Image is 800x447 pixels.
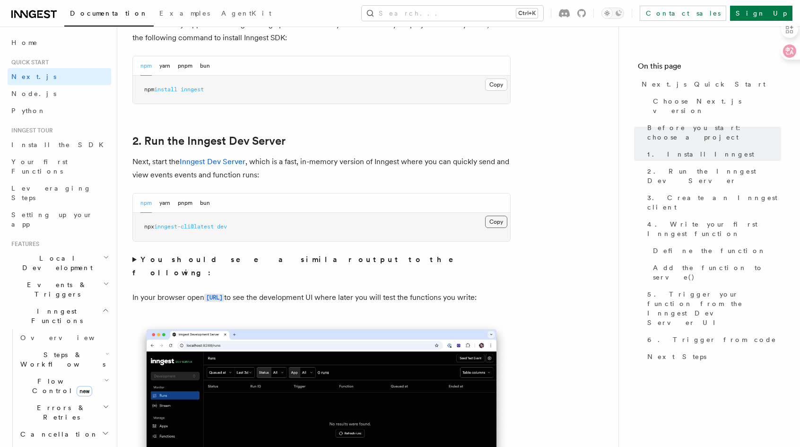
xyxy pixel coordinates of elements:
span: npx [144,223,154,230]
span: 3. Create an Inngest client [647,193,781,212]
span: inngest [181,86,204,93]
span: Home [11,38,38,47]
span: 2. Run the Inngest Dev Server [647,167,781,185]
a: Before you start: choose a project [643,119,781,146]
span: 5. Trigger your function from the Inngest Dev Server UI [647,289,781,327]
span: Choose Next.js version [653,96,781,115]
span: Inngest tour [8,127,53,134]
a: [URL] [204,293,224,302]
span: Errors & Retries [17,403,103,422]
button: Steps & Workflows [17,346,111,373]
span: Python [11,107,46,114]
span: dev [217,223,227,230]
span: new [77,386,92,396]
span: Flow Control [17,377,104,395]
span: Next.js Quick Start [642,79,765,89]
button: yarn [159,56,170,76]
a: Next.js [8,68,111,85]
button: Errors & Retries [17,399,111,426]
a: Sign Up [730,6,792,21]
button: Flow Controlnew [17,373,111,399]
a: Leveraging Steps [8,180,111,206]
span: Features [8,240,39,248]
button: npm [140,193,152,213]
span: Next.js [11,73,56,80]
span: AgentKit [221,9,271,17]
a: 4. Write your first Inngest function [643,216,781,242]
button: pnpm [178,56,192,76]
span: Next Steps [647,352,706,361]
a: Add the function to serve() [649,259,781,286]
a: 3. Create an Inngest client [643,189,781,216]
span: Define the function [653,246,766,255]
a: Examples [154,3,216,26]
span: install [154,86,177,93]
span: Install the SDK [11,141,109,149]
a: 6. Trigger from code [643,331,781,348]
button: pnpm [178,193,192,213]
a: 1. Install Inngest [643,146,781,163]
button: Search...Ctrl+K [362,6,543,21]
a: Your first Functions [8,153,111,180]
span: Cancellation [17,429,98,439]
span: 6. Trigger from code [647,335,776,344]
a: Documentation [64,3,154,26]
button: Copy [485,216,507,228]
a: 2. Run the Inngest Dev Server [132,134,286,148]
span: Your first Functions [11,158,68,175]
button: Inngest Functions [8,303,111,329]
button: npm [140,56,152,76]
button: bun [200,193,210,213]
a: AgentKit [216,3,277,26]
p: In your browser open to see the development UI where later you will test the functions you write: [132,291,511,305]
span: npm [144,86,154,93]
span: Setting up your app [11,211,93,228]
strong: You should see a similar output to the following: [132,255,467,277]
span: Before you start: choose a project [647,123,781,142]
a: Overview [17,329,111,346]
button: bun [200,56,210,76]
button: Local Development [8,250,111,276]
summary: You should see a similar output to the following: [132,253,511,280]
a: Setting up your app [8,206,111,233]
button: Cancellation [17,426,111,443]
span: Events & Triggers [8,280,103,299]
a: 5. Trigger your function from the Inngest Dev Server UI [643,286,781,331]
a: Choose Next.js version [649,93,781,119]
a: 2. Run the Inngest Dev Server [643,163,781,189]
a: Define the function [649,242,781,259]
a: Node.js [8,85,111,102]
button: Toggle dark mode [601,8,624,19]
p: With the Next.js app now running running open a new tab in your terminal. In your project directo... [132,18,511,44]
span: Steps & Workflows [17,350,105,369]
button: Copy [485,79,507,91]
span: 1. Install Inngest [647,149,754,159]
a: Inngest Dev Server [180,157,245,166]
a: Contact sales [640,6,726,21]
span: Overview [20,334,118,342]
span: Quick start [8,59,49,66]
a: Install the SDK [8,136,111,153]
kbd: Ctrl+K [516,9,538,18]
a: Next Steps [643,348,781,365]
a: Home [8,34,111,51]
span: Documentation [70,9,148,17]
p: Next, start the , which is a fast, in-memory version of Inngest where you can quickly send and vi... [132,155,511,182]
span: Add the function to serve() [653,263,781,282]
span: Node.js [11,90,56,97]
a: Python [8,102,111,119]
button: yarn [159,193,170,213]
span: inngest-cli@latest [154,223,214,230]
span: Inngest Functions [8,307,102,325]
span: Leveraging Steps [11,184,91,202]
span: 4. Write your first Inngest function [647,219,781,238]
a: Next.js Quick Start [638,76,781,93]
span: Examples [159,9,210,17]
span: Local Development [8,254,103,272]
button: Events & Triggers [8,276,111,303]
h4: On this page [638,61,781,76]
